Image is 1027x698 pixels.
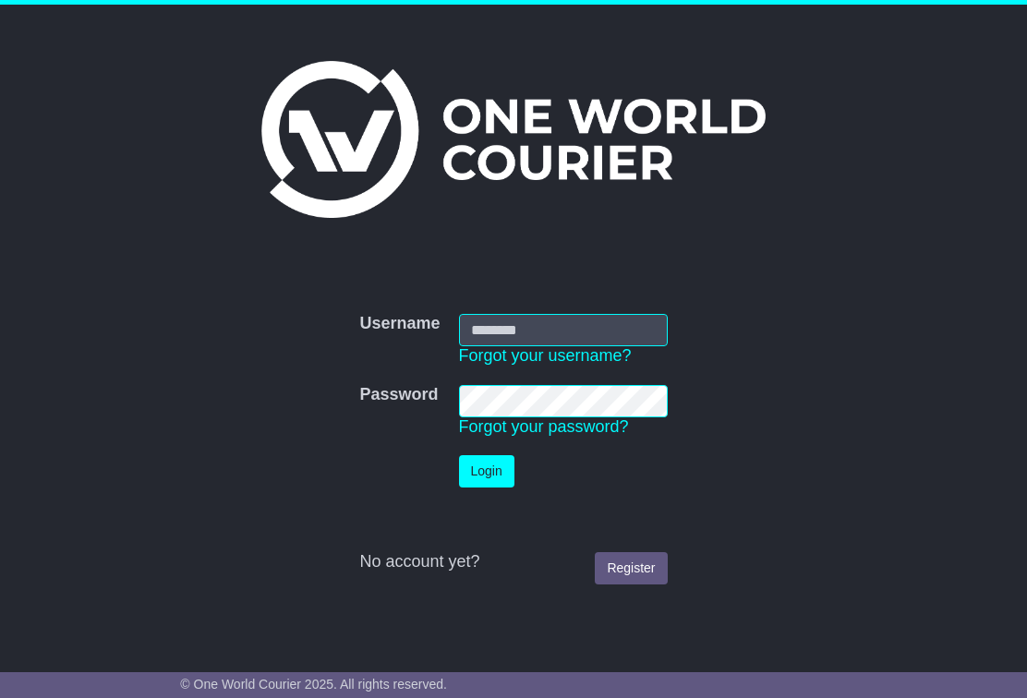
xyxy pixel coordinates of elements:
[459,346,632,365] a: Forgot your username?
[459,417,629,436] a: Forgot your password?
[359,314,440,334] label: Username
[595,552,667,584] a: Register
[180,677,447,692] span: © One World Courier 2025. All rights reserved.
[359,385,438,405] label: Password
[261,61,766,218] img: One World
[359,552,667,572] div: No account yet?
[459,455,514,487] button: Login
